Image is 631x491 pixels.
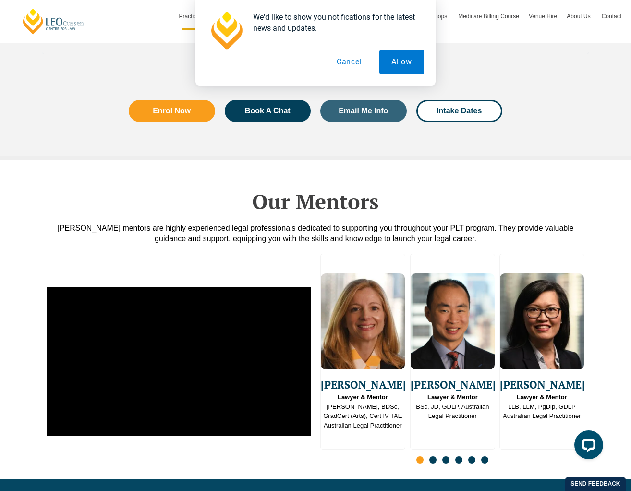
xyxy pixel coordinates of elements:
span: BSc, JD, GDLP, Australian Legal Practitioner [411,393,495,421]
button: Cancel [325,50,374,74]
span: Intake Dates [437,107,482,115]
a: Enrol Now [129,100,215,122]
span: [PERSON_NAME] [321,377,405,393]
span: Enrol Now [153,107,191,115]
strong: Lawyer & Mentor [427,393,478,401]
div: 2 / 16 [410,254,495,450]
iframe: LiveChat chat widget [567,427,607,467]
a: Email Me Info [320,100,407,122]
span: Go to slide 1 [416,456,424,464]
span: Email Me Info [339,107,388,115]
span: [PERSON_NAME] [411,377,495,393]
img: notification icon [207,12,245,50]
a: Book A Chat [225,100,311,122]
div: 1 / 16 [320,254,405,450]
span: LLB, LLM, PgDip, GDLP Australian Legal Practitioner [500,393,584,421]
div: Slides [320,254,584,469]
img: Yvonne Lye [500,273,584,369]
strong: Lawyer & Mentor [338,393,388,401]
img: Robin Huang [411,273,495,369]
span: Go to slide 4 [455,456,462,464]
strong: Lawyer & Mentor [517,393,567,401]
div: [PERSON_NAME] mentors are highly experienced legal professionals dedicated to supporting you thro... [42,223,589,244]
span: [PERSON_NAME], BDSc, GradCert (Arts), Cert IV TAE Australian Legal Practitioner [321,393,405,430]
span: Go to slide 2 [429,456,437,464]
span: [PERSON_NAME] [500,377,584,393]
span: Go to slide 3 [442,456,449,464]
a: Intake Dates [416,100,503,122]
button: Allow [379,50,424,74]
h2: Our Mentors [42,189,589,213]
img: Emma Ladakis [321,273,405,369]
div: 3 / 16 [499,254,584,450]
span: Go to slide 5 [468,456,475,464]
span: Go to slide 6 [481,456,488,464]
div: We'd like to show you notifications for the latest news and updates. [245,12,424,34]
span: Book A Chat [245,107,291,115]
